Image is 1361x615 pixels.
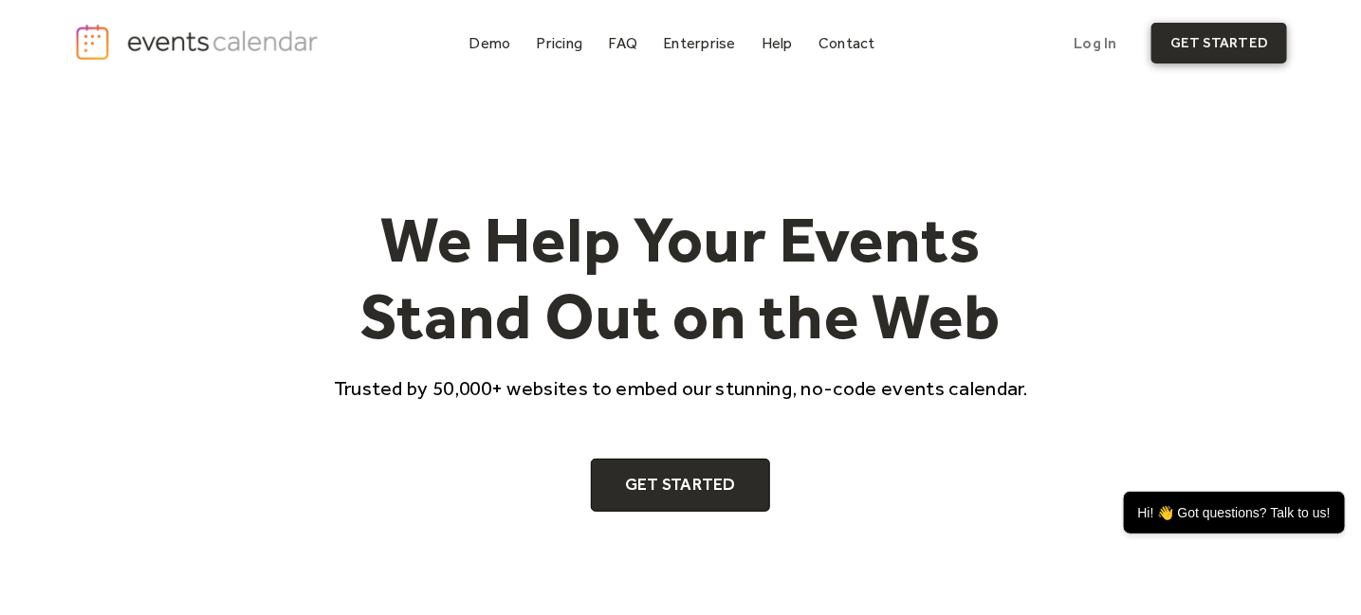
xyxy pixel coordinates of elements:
[469,38,511,48] div: Demo
[317,374,1045,402] p: Trusted by 50,000+ websites to embed our stunning, no-code events calendar.
[655,30,743,56] a: Enterprise
[601,30,646,56] a: FAQ
[762,38,793,48] div: Help
[663,38,735,48] div: Enterprise
[537,38,583,48] div: Pricing
[818,38,875,48] div: Contact
[529,30,591,56] a: Pricing
[591,459,770,512] a: Get Started
[462,30,519,56] a: Demo
[74,23,324,62] a: home
[609,38,638,48] div: FAQ
[317,201,1045,355] h1: We Help Your Events Stand Out on the Web
[1056,23,1136,63] a: Log In
[754,30,800,56] a: Help
[1151,23,1287,63] a: get started
[811,30,883,56] a: Contact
